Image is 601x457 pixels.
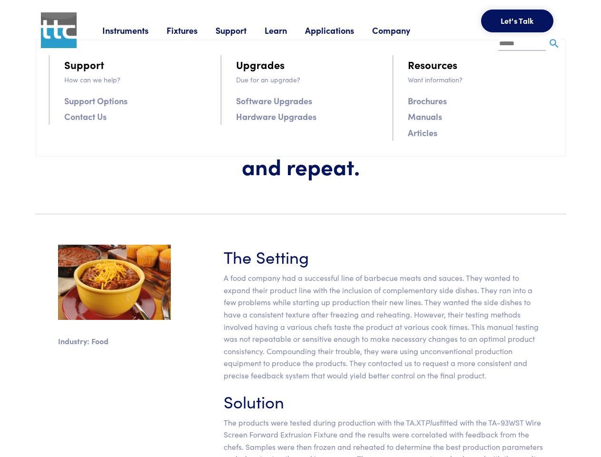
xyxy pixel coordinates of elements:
p: Due for an upgrade? [236,74,381,85]
p: How can we help? [64,74,209,85]
em: Plus [425,417,440,427]
img: ttc_logo_1x1_v1.0.png [41,12,77,48]
p: Industry: Food [58,335,171,348]
h3: Solution [224,389,543,413]
h1: Freeze, reheat, test, and repeat. [182,125,419,179]
img: sidedishes.jpg [58,245,171,320]
a: Fixtures [167,24,216,36]
a: Applications [305,24,372,36]
a: Software Upgrades [236,94,312,108]
h3: The Setting [224,245,543,268]
a: Support [64,56,104,73]
a: Hardware Upgrades [236,109,316,123]
a: Manuals [408,109,442,123]
a: Support [216,24,265,36]
button: Let's Talk [481,10,553,32]
a: Brochures [408,94,447,108]
a: Upgrades [236,56,285,73]
a: Articles [408,126,437,139]
a: Learn [265,24,305,36]
a: Resources [408,56,457,73]
a: Company [372,24,428,36]
a: Contact Us [64,109,107,123]
a: Instruments [102,24,167,36]
a: Support Options [64,94,128,108]
p: Want information? [408,74,552,85]
p: A food company had a successful line of barbecue meats and sauces. They wanted to expand their pr... [224,272,543,381]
